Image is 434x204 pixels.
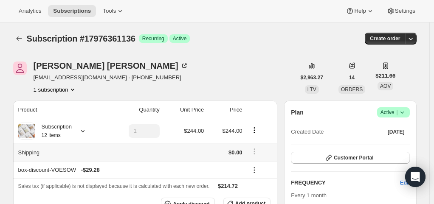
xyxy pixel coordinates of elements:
[370,35,400,42] span: Create order
[27,34,135,43] span: Subscription #17976361136
[395,176,414,190] button: Edit
[334,154,373,161] span: Customer Portal
[388,129,405,135] span: [DATE]
[18,166,242,174] div: box-discount-VOESOW
[380,83,391,89] span: AOV
[349,74,355,81] span: 14
[13,33,25,45] button: Subscriptions
[223,128,242,134] span: $244.00
[34,85,77,94] button: Product actions
[13,143,107,162] th: Shipping
[42,132,61,138] small: 12 items
[354,8,366,14] span: Help
[248,147,261,156] button: Shipping actions
[344,72,360,84] button: 14
[18,183,210,189] span: Sales tax (if applicable) is not displayed because it is calculated with each new order.
[34,73,189,82] span: [EMAIL_ADDRESS][DOMAIN_NAME] · [PHONE_NUMBER]
[381,5,420,17] button: Settings
[365,33,405,45] button: Create order
[206,101,245,119] th: Price
[307,87,316,92] span: LTV
[19,8,41,14] span: Analytics
[291,192,327,198] span: Every 1 month
[228,149,242,156] span: $0.00
[35,123,72,140] div: Subscription
[291,108,304,117] h2: Plan
[405,167,426,187] div: Open Intercom Messenger
[396,109,397,116] span: |
[103,8,116,14] span: Tools
[341,5,379,17] button: Help
[48,5,96,17] button: Subscriptions
[400,179,409,187] span: Edit
[383,126,410,138] button: [DATE]
[291,128,324,136] span: Created Date
[18,124,35,138] img: product img
[13,101,107,119] th: Product
[184,128,204,134] span: $244.00
[301,74,323,81] span: $2,963.27
[107,101,162,119] th: Quantity
[53,8,91,14] span: Subscriptions
[248,126,261,135] button: Product actions
[375,72,395,80] span: $211.66
[162,101,207,119] th: Unit Price
[291,152,409,164] button: Customer Portal
[81,166,100,174] span: - $29.28
[98,5,130,17] button: Tools
[218,183,238,189] span: $214.72
[395,8,415,14] span: Settings
[291,179,400,187] h2: FREQUENCY
[13,61,27,75] span: Jo S. Schemmel
[142,35,164,42] span: Recurring
[341,87,363,92] span: ORDERS
[173,35,187,42] span: Active
[14,5,46,17] button: Analytics
[296,72,328,84] button: $2,963.27
[34,61,189,70] div: [PERSON_NAME] [PERSON_NAME]
[380,108,406,117] span: Active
